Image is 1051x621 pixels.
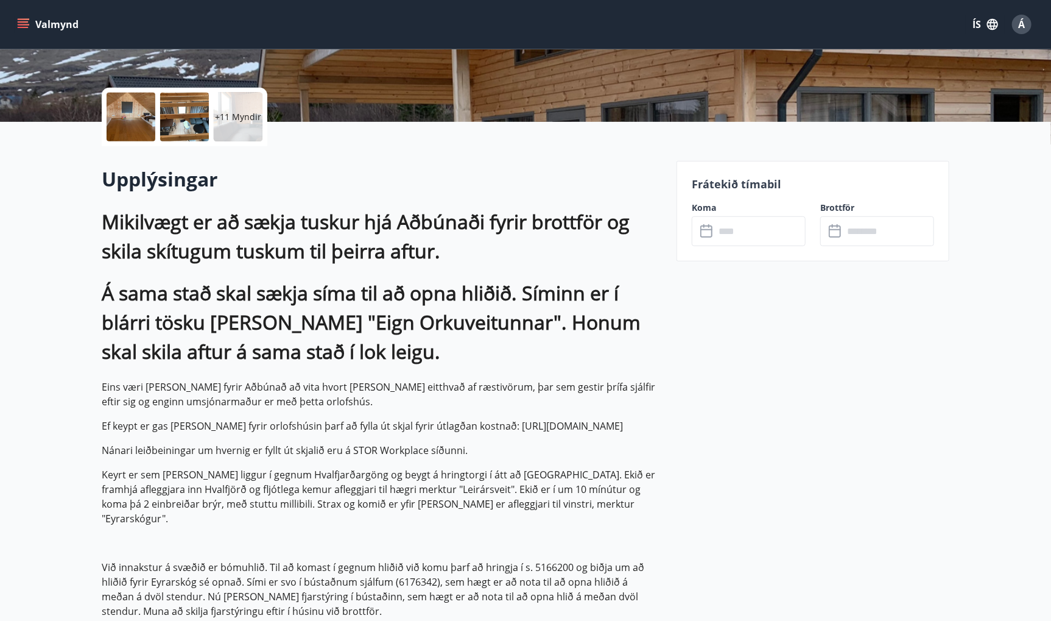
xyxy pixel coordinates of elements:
p: Við innakstur á svæðið er bómuhlið. Til að komast í gegnum hliðið við komu þarf að hringja í s. 5... [102,560,662,619]
p: +11 Myndir [215,111,261,123]
button: Á [1007,10,1036,39]
p: Keyrt er sem [PERSON_NAME] liggur í gegnum Hvalfjarðargöng og beygt á hringtorgi í átt að [GEOGRA... [102,467,662,526]
button: menu [15,13,83,35]
span: Á [1019,18,1025,31]
label: Koma [692,202,806,214]
label: Brottför [820,202,934,214]
h1: Á sama stað skal sækja síma til að opna hliðið. Síminn er í blárri tösku [PERSON_NAME] "Eign Orku... [102,279,662,366]
p: Ef keypt er gas [PERSON_NAME] fyrir orlofshúsin þarf að fylla út skjal fyrir útlagðan kostnað: [U... [102,419,662,433]
h1: Mikilvægt er að sækja tuskur hjá Aðbúnaði fyrir brottför og skila skítugum tuskum til þeirra aftur. [102,207,662,266]
p: Frátekið tímabil [692,176,934,192]
h2: Upplýsingar [102,166,662,193]
button: ÍS [966,13,1005,35]
p: Nánari leiðbeiningar um hvernig er fyllt út skjalið eru á STOR Workplace síðunni. [102,443,662,458]
p: Eins væri [PERSON_NAME] fyrir Aðbúnað að vita hvort [PERSON_NAME] eitthvað af ræstivörum, þar sem... [102,380,662,409]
